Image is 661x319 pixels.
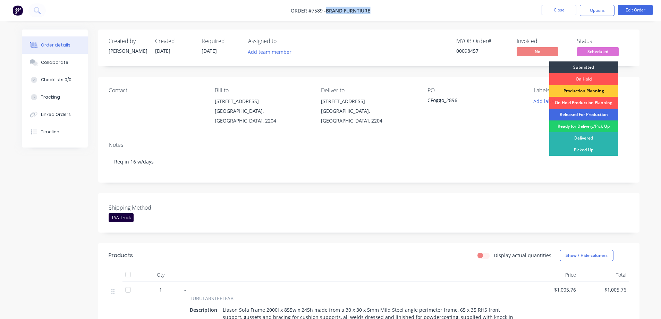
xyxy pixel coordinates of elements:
[326,7,370,14] span: Brand Furntiure
[155,48,170,54] span: [DATE]
[321,96,416,126] div: [STREET_ADDRESS][GEOGRAPHIC_DATA], [GEOGRAPHIC_DATA], 2204
[190,305,220,315] div: Description
[22,106,88,123] button: Linked Orders
[215,106,310,126] div: [GEOGRAPHIC_DATA], [GEOGRAPHIC_DATA], 2204
[549,120,618,132] div: Ready for Delivery/Pick Up
[109,47,147,54] div: [PERSON_NAME]
[109,142,629,148] div: Notes
[528,268,579,282] div: Price
[109,251,133,260] div: Products
[549,73,618,85] div: On Hold
[109,203,195,212] label: Shipping Method
[215,87,310,94] div: Bill to
[321,87,416,94] div: Deliver to
[549,61,618,73] div: Submitted
[12,5,23,16] img: Factory
[109,38,147,44] div: Created by
[549,132,618,144] div: Delivered
[184,286,186,293] span: -
[155,38,193,44] div: Created
[618,5,653,15] button: Edit Order
[109,151,629,172] div: Req in 16 w/days
[109,213,134,222] div: TSA Truck
[22,89,88,106] button: Tracking
[41,77,71,83] div: Checklists 0/0
[190,295,234,302] span: TUBULARSTEELFAB
[549,144,618,156] div: Picked Up
[248,38,317,44] div: Assigned to
[244,47,295,57] button: Add team member
[549,85,618,97] div: Production Planning
[22,123,88,141] button: Timeline
[202,38,240,44] div: Required
[140,268,181,282] div: Qty
[580,5,615,16] button: Options
[517,47,558,56] span: No
[427,96,514,106] div: CFoggo_2896
[22,71,88,89] button: Checklists 0/0
[41,129,59,135] div: Timeline
[22,36,88,54] button: Order details
[456,38,508,44] div: MYOB Order #
[456,47,508,54] div: 00098457
[159,286,162,293] span: 1
[427,87,523,94] div: PO
[549,109,618,120] div: Released For Production
[549,97,618,109] div: On Hold Production Planning
[577,47,619,58] button: Scheduled
[291,7,326,14] span: Order #7589 -
[202,48,217,54] span: [DATE]
[321,96,416,106] div: [STREET_ADDRESS]
[579,268,629,282] div: Total
[41,42,70,48] div: Order details
[531,286,576,293] span: $1,005.76
[530,96,562,106] button: Add labels
[41,94,60,100] div: Tracking
[577,38,629,44] div: Status
[542,5,576,15] button: Close
[560,250,613,261] button: Show / Hide columns
[41,59,68,66] div: Collaborate
[109,87,204,94] div: Contact
[494,252,551,259] label: Display actual quantities
[41,111,71,118] div: Linked Orders
[582,286,626,293] span: $1,005.76
[577,47,619,56] span: Scheduled
[534,87,629,94] div: Labels
[215,96,310,106] div: [STREET_ADDRESS]
[215,96,310,126] div: [STREET_ADDRESS][GEOGRAPHIC_DATA], [GEOGRAPHIC_DATA], 2204
[22,54,88,71] button: Collaborate
[248,47,295,57] button: Add team member
[517,38,569,44] div: Invoiced
[321,106,416,126] div: [GEOGRAPHIC_DATA], [GEOGRAPHIC_DATA], 2204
